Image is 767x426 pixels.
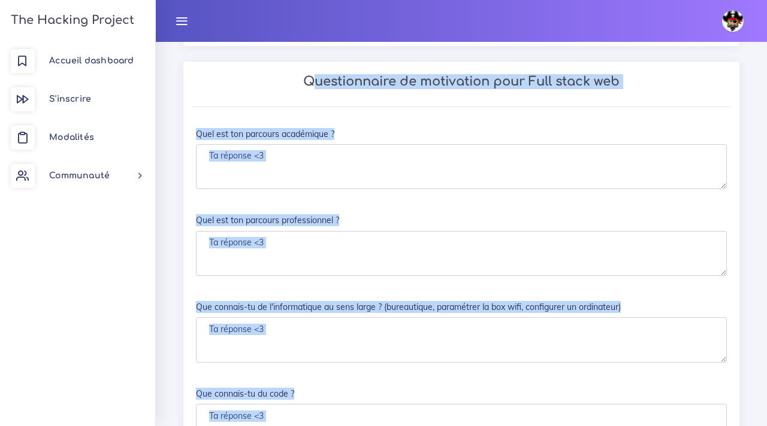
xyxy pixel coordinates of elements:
label: Quel est ton parcours professionnel ? [196,214,339,226]
span: Communauté [49,171,110,180]
span: S'inscrire [49,95,91,104]
label: Que connais-tu de l'informatique au sens large ? (bureautique, paramétrer la box wifi, configurer... [196,301,621,313]
h3: The Hacking Project [7,14,134,27]
span: Accueil dashboard [49,56,134,65]
strong: Questionnaire de motivation pour Full stack web [303,74,620,89]
img: avatar [722,10,744,32]
label: Que connais-tu du code ? [196,388,294,400]
label: Quel est ton parcours académique ? [196,128,334,140]
span: Modalités [49,133,94,142]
